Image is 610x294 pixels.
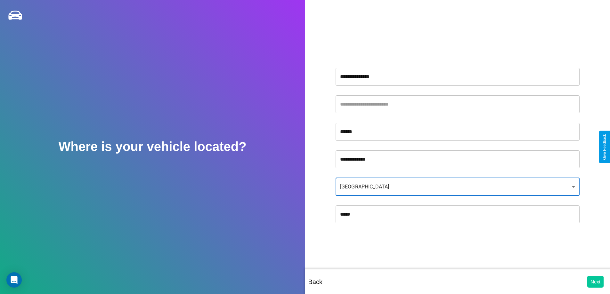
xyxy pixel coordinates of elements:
div: Open Intercom Messenger [6,272,22,288]
h2: Where is your vehicle located? [59,139,247,154]
button: Next [587,276,604,288]
p: Back [308,276,322,288]
div: Give Feedback [602,134,607,160]
div: [GEOGRAPHIC_DATA] [336,178,580,196]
